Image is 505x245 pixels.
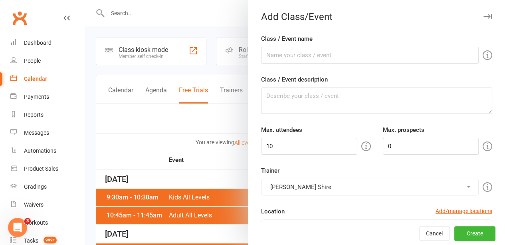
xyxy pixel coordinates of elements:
[261,166,279,175] label: Trainer
[24,129,49,136] div: Messages
[24,219,48,226] div: Workouts
[261,47,479,64] input: Name your class / event
[24,76,47,82] div: Calendar
[24,112,44,118] div: Reports
[261,179,479,195] button: [PERSON_NAME] Shire
[24,183,47,190] div: Gradings
[10,178,84,196] a: Gradings
[24,237,38,244] div: Tasks
[8,218,27,237] iframe: Intercom live chat
[261,125,302,135] label: Max. attendees
[10,106,84,124] a: Reports
[436,207,492,215] a: Add/manage locations
[454,227,495,241] button: Create
[261,75,328,84] label: Class / Event description
[24,201,44,208] div: Waivers
[10,124,84,142] a: Messages
[10,70,84,88] a: Calendar
[248,11,505,22] div: Add Class/Event
[10,214,84,232] a: Workouts
[261,219,492,236] button: Main Mat
[10,52,84,70] a: People
[24,147,56,154] div: Automations
[24,165,58,172] div: Product Sales
[24,94,49,100] div: Payments
[419,227,450,241] button: Cancel
[44,237,57,243] span: 999+
[24,58,41,64] div: People
[383,125,424,135] label: Max. prospects
[261,207,285,216] label: Location
[10,196,84,214] a: Waivers
[10,142,84,160] a: Automations
[24,218,31,224] span: 3
[261,34,313,44] label: Class / Event name
[10,8,30,28] a: Clubworx
[10,34,84,52] a: Dashboard
[10,88,84,106] a: Payments
[24,40,51,46] div: Dashboard
[10,160,84,178] a: Product Sales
